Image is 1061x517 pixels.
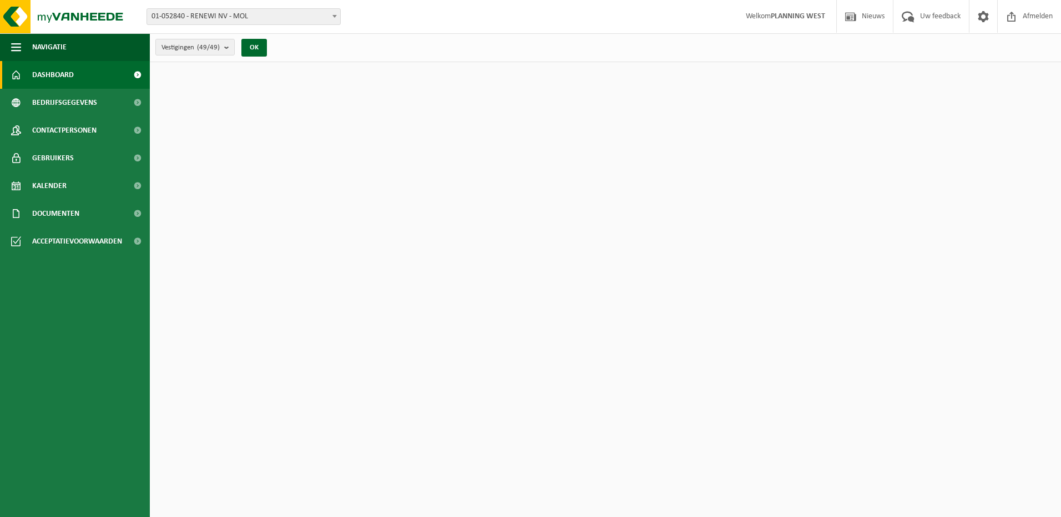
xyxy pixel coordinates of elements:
span: 01-052840 - RENEWI NV - MOL [146,8,341,25]
span: Contactpersonen [32,116,97,144]
span: 01-052840 - RENEWI NV - MOL [147,9,340,24]
span: Gebruikers [32,144,74,172]
span: Documenten [32,200,79,227]
span: Navigatie [32,33,67,61]
span: Bedrijfsgegevens [32,89,97,116]
button: OK [241,39,267,57]
button: Vestigingen(49/49) [155,39,235,55]
strong: PLANNING WEST [771,12,825,21]
span: Acceptatievoorwaarden [32,227,122,255]
count: (49/49) [197,44,220,51]
span: Vestigingen [161,39,220,56]
span: Dashboard [32,61,74,89]
span: Kalender [32,172,67,200]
